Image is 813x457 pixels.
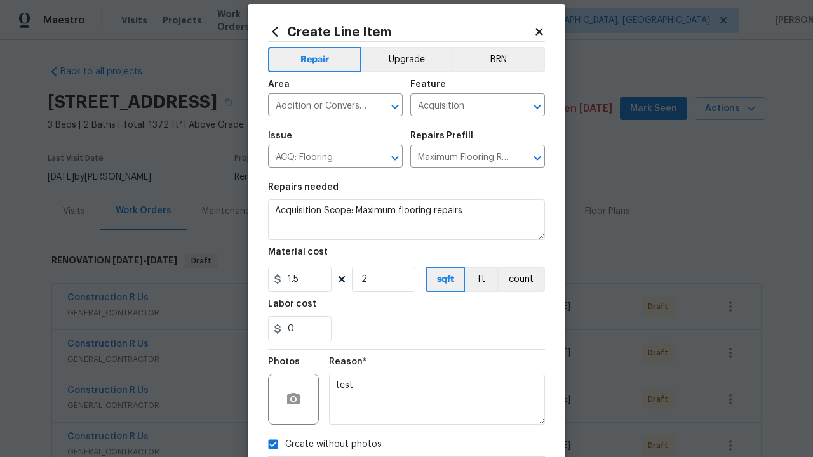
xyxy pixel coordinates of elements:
h5: Labor cost [268,300,316,308]
button: Upgrade [361,47,452,72]
button: Open [528,149,546,167]
h5: Feature [410,80,446,89]
button: Open [528,98,546,116]
button: Open [386,149,404,167]
h5: Material cost [268,248,328,256]
h5: Photos [268,357,300,366]
button: Open [386,98,404,116]
h5: Repairs needed [268,183,339,192]
h5: Reason* [329,357,366,366]
button: Repair [268,47,361,72]
h5: Issue [268,131,292,140]
h5: Repairs Prefill [410,131,473,140]
button: ft [465,267,497,292]
h2: Create Line Item [268,25,534,39]
h5: Area [268,80,290,89]
button: count [497,267,545,292]
button: sqft [426,267,465,292]
textarea: Acquisition Scope: Maximum flooring repairs [268,199,545,240]
button: BRN [452,47,545,72]
textarea: test [329,374,545,425]
span: Create without photos [285,438,382,451]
